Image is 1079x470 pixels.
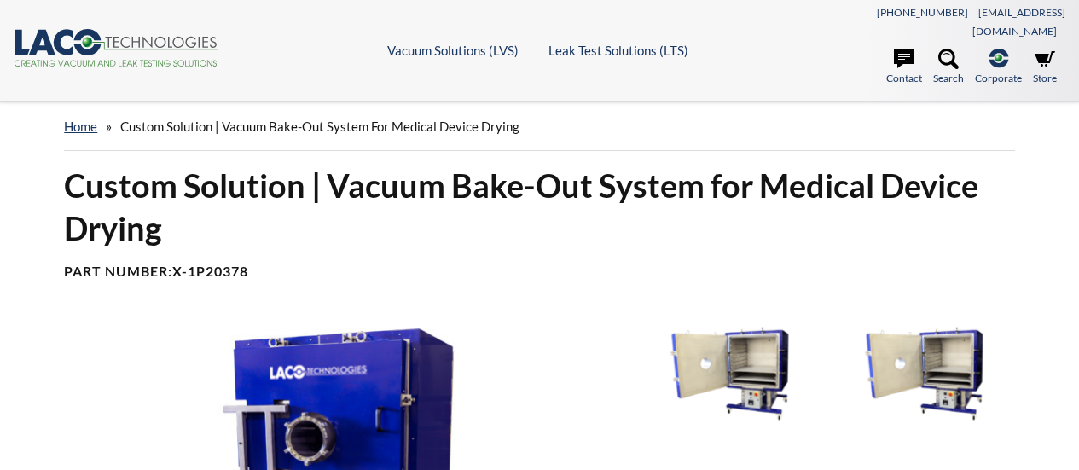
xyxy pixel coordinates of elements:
h4: Part Number: [64,263,1015,281]
img: Vacuum Bake-out System with Door Open image [636,322,822,426]
a: [EMAIL_ADDRESS][DOMAIN_NAME] [972,6,1065,38]
a: home [64,119,97,134]
h1: Custom Solution | Vacuum Bake-Out System for Medical Device Drying [64,165,1015,249]
a: Leak Test Solutions (LTS) [548,43,688,58]
a: Store [1033,49,1057,86]
img: Vacuum Bake-out System Door Open with Shelves image [831,322,1017,426]
a: Vacuum Solutions (LVS) [387,43,519,58]
a: Search [933,49,964,86]
span: Corporate [975,70,1022,86]
a: Contact [886,49,922,86]
div: » [64,102,1015,151]
b: X-1P20378 [172,263,248,279]
a: [PHONE_NUMBER] [877,6,968,19]
span: Custom Solution | Vacuum Bake-Out System for Medical Device Drying [120,119,519,134]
